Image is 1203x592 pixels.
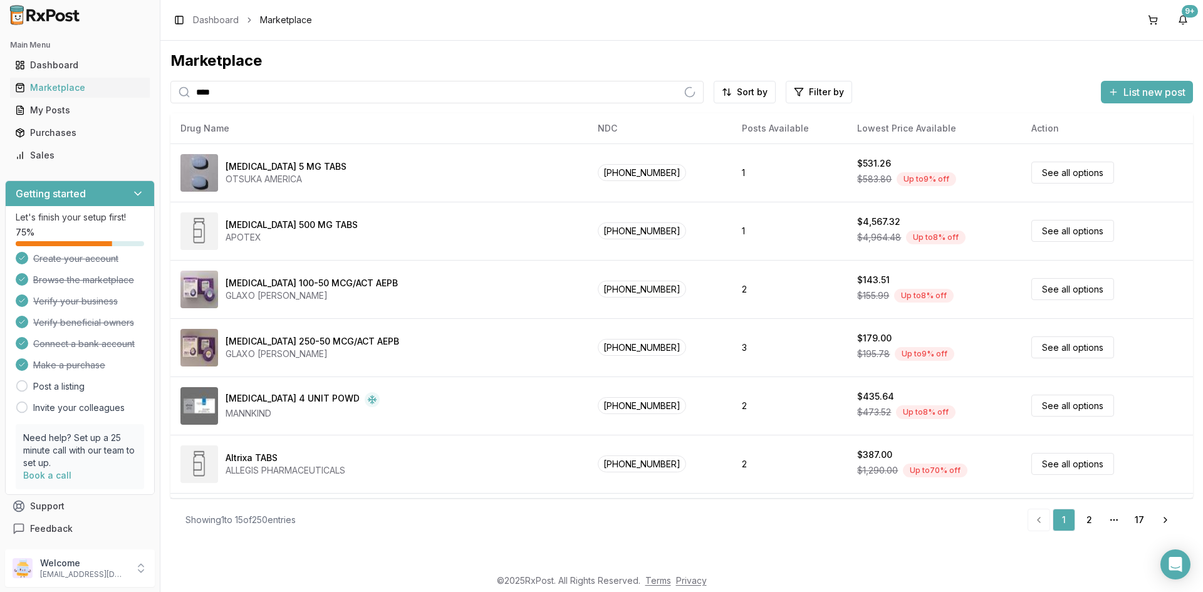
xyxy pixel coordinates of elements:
[260,14,312,26] span: Marketplace
[857,289,889,302] span: $155.99
[1053,509,1075,531] a: 1
[1031,162,1114,184] a: See all options
[1031,220,1114,242] a: See all options
[1028,509,1178,531] nav: pagination
[598,455,686,472] span: [PHONE_NUMBER]
[598,222,686,239] span: [PHONE_NUMBER]
[645,575,671,586] a: Terms
[30,522,73,535] span: Feedback
[598,339,686,356] span: [PHONE_NUMBER]
[33,274,134,286] span: Browse the marketplace
[1182,5,1198,18] div: 9+
[185,514,296,526] div: Showing 1 to 15 of 250 entries
[676,575,707,586] a: Privacy
[809,86,844,98] span: Filter by
[732,143,848,202] td: 1
[180,445,218,483] img: Altrixa TABS
[857,274,890,286] div: $143.51
[1031,453,1114,475] a: See all options
[226,173,346,185] div: OTSUKA AMERICA
[903,464,967,477] div: Up to 70 % off
[906,231,966,244] div: Up to 8 % off
[170,113,588,143] th: Drug Name
[732,113,848,143] th: Posts Available
[33,380,85,393] a: Post a listing
[895,347,954,361] div: Up to 9 % off
[1031,278,1114,300] a: See all options
[847,113,1021,143] th: Lowest Price Available
[15,104,145,117] div: My Posts
[226,348,399,360] div: GLAXO [PERSON_NAME]
[857,348,890,360] span: $195.78
[737,86,768,98] span: Sort by
[16,226,34,239] span: 75 %
[732,376,848,435] td: 2
[894,289,954,303] div: Up to 8 % off
[5,100,155,120] button: My Posts
[15,59,145,71] div: Dashboard
[5,55,155,75] button: Dashboard
[1021,113,1193,143] th: Action
[732,202,848,260] td: 1
[16,211,144,224] p: Let's finish your setup first!
[732,435,848,493] td: 2
[598,397,686,414] span: [PHONE_NUMBER]
[193,14,239,26] a: Dashboard
[5,145,155,165] button: Sales
[598,164,686,181] span: [PHONE_NUMBER]
[180,212,218,250] img: Abiraterone Acetate 500 MG TABS
[10,54,150,76] a: Dashboard
[33,359,105,371] span: Make a purchase
[5,123,155,143] button: Purchases
[33,252,118,265] span: Create your account
[16,186,86,201] h3: Getting started
[226,464,345,477] div: ALLEGIS PHARMACEUTICALS
[180,271,218,308] img: Advair Diskus 100-50 MCG/ACT AEPB
[170,51,1193,71] div: Marketplace
[10,122,150,144] a: Purchases
[1101,81,1193,103] button: List new post
[857,449,892,461] div: $387.00
[732,318,848,376] td: 3
[10,144,150,167] a: Sales
[226,289,398,302] div: GLAXO [PERSON_NAME]
[857,231,901,244] span: $4,964.48
[1078,509,1100,531] a: 2
[226,407,380,420] div: MANNKIND
[10,99,150,122] a: My Posts
[1101,87,1193,100] a: List new post
[5,5,85,25] img: RxPost Logo
[857,332,892,345] div: $179.00
[10,76,150,99] a: Marketplace
[10,40,150,50] h2: Main Menu
[33,338,135,350] span: Connect a bank account
[588,113,732,143] th: NDC
[33,316,134,329] span: Verify beneficial owners
[857,464,898,477] span: $1,290.00
[786,81,852,103] button: Filter by
[1123,85,1185,100] span: List new post
[180,154,218,192] img: Abilify 5 MG TABS
[226,452,278,464] div: Altrixa TABS
[226,277,398,289] div: [MEDICAL_DATA] 100-50 MCG/ACT AEPB
[714,81,776,103] button: Sort by
[33,402,125,414] a: Invite your colleagues
[857,173,892,185] span: $583.80
[1031,395,1114,417] a: See all options
[180,329,218,366] img: Advair Diskus 250-50 MCG/ACT AEPB
[1128,509,1150,531] a: 17
[5,517,155,540] button: Feedback
[598,281,686,298] span: [PHONE_NUMBER]
[1160,549,1190,579] div: Open Intercom Messenger
[732,260,848,318] td: 2
[226,219,358,231] div: [MEDICAL_DATA] 500 MG TABS
[1153,509,1178,531] a: Go to next page
[193,14,312,26] nav: breadcrumb
[40,557,127,569] p: Welcome
[857,157,891,170] div: $531.26
[5,495,155,517] button: Support
[1173,10,1193,30] button: 9+
[226,231,358,244] div: APOTEX
[857,216,900,228] div: $4,567.32
[13,558,33,578] img: User avatar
